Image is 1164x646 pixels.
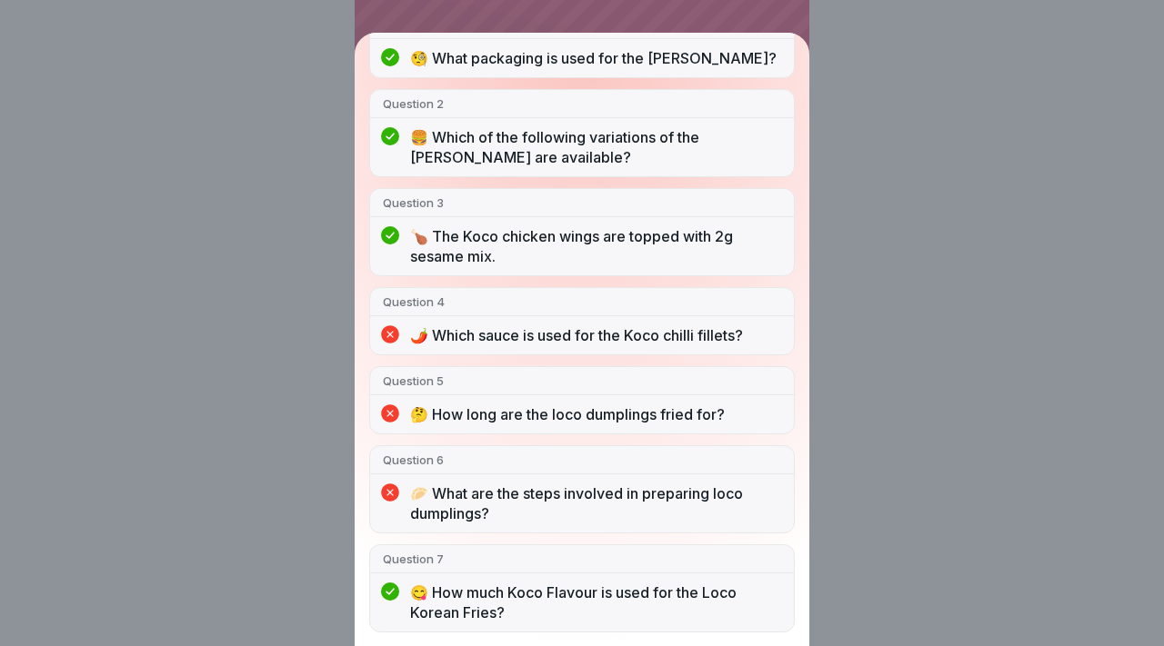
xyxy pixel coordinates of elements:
[410,325,781,345] p: 🌶️ Which sauce is used for the Koco chilli fillets?
[383,373,781,389] p: Question 5
[410,226,781,266] p: 🍗 The Koco chicken wings are topped with 2g sesame mix.
[410,582,781,622] p: 😋 How much Koco Flavour is used for the Loco Korean Fries?
[383,293,781,310] p: Question 4
[383,551,781,567] p: Question 7
[383,452,781,468] p: Question 6
[383,95,781,112] p: Question 2
[383,194,781,211] p: Question 3
[410,127,781,167] p: 🍔 Which of the following variations of the [PERSON_NAME] are available?
[410,483,781,523] p: 🥟 What are the steps involved in preparing loco dumplings?
[410,404,781,424] p: 🤔 How long are the loco dumplings fried for?
[410,48,781,68] p: 🧐 What packaging is used for the [PERSON_NAME]?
